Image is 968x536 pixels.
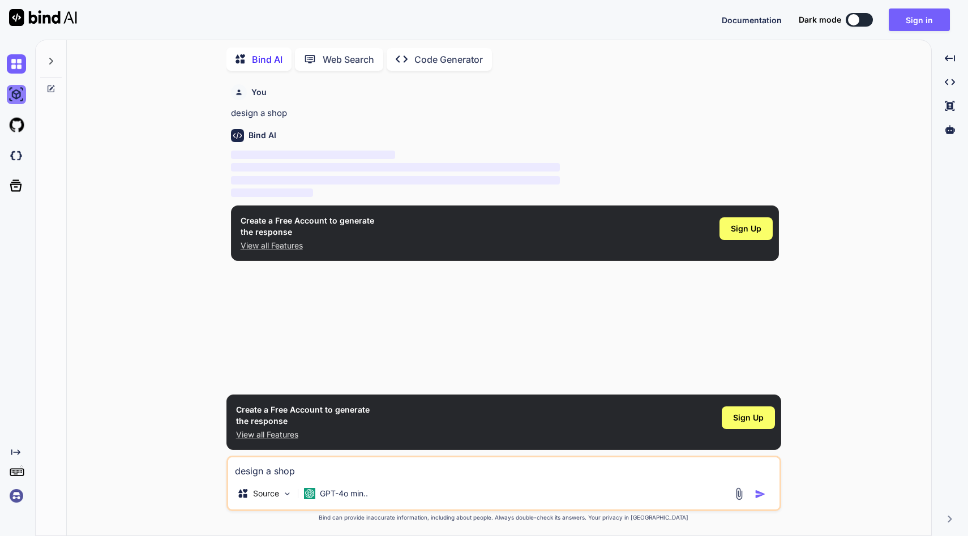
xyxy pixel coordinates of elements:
[9,9,77,26] img: Bind AI
[241,240,374,251] p: View all Features
[231,151,395,159] span: ‌
[236,429,370,440] p: View all Features
[722,15,782,25] span: Documentation
[7,85,26,104] img: ai-studio
[733,412,764,423] span: Sign Up
[755,488,766,500] img: icon
[231,188,313,197] span: ‌
[323,53,374,66] p: Web Search
[282,489,292,499] img: Pick Models
[231,163,560,171] span: ‌
[731,223,761,234] span: Sign Up
[722,14,782,26] button: Documentation
[231,107,779,120] p: design a shop
[252,53,282,66] p: Bind AI
[799,14,841,25] span: Dark mode
[7,115,26,135] img: githubLight
[251,87,267,98] h6: You
[733,487,746,500] img: attachment
[304,488,315,499] img: GPT-4o mini
[253,488,279,499] p: Source
[236,404,370,427] h1: Create a Free Account to generate the response
[7,486,26,505] img: signin
[7,146,26,165] img: darkCloudIdeIcon
[320,488,368,499] p: GPT-4o min..
[226,513,781,522] p: Bind can provide inaccurate information, including about people. Always double-check its answers....
[889,8,950,31] button: Sign in
[414,53,483,66] p: Code Generator
[7,54,26,74] img: chat
[231,176,560,185] span: ‌
[249,130,276,141] h6: Bind AI
[241,215,374,238] h1: Create a Free Account to generate the response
